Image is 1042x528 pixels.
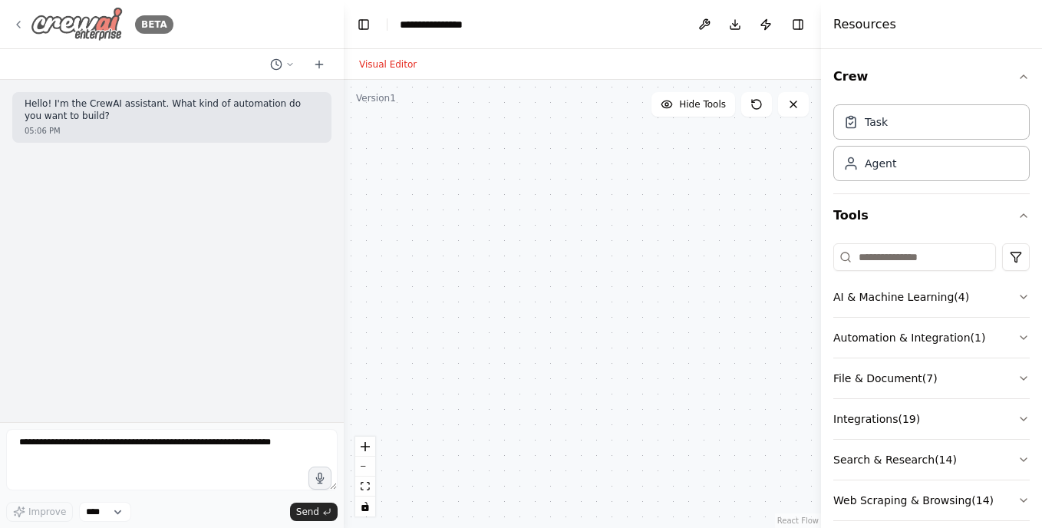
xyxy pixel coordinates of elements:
[400,17,476,32] nav: breadcrumb
[355,497,375,516] button: toggle interactivity
[290,503,338,521] button: Send
[308,467,331,490] button: Click to speak your automation idea
[833,98,1030,193] div: Crew
[833,15,896,34] h4: Resources
[350,55,426,74] button: Visual Editor
[28,506,66,518] span: Improve
[651,92,735,117] button: Hide Tools
[264,55,301,74] button: Switch to previous chat
[833,194,1030,237] button: Tools
[353,14,374,35] button: Hide left sidebar
[679,98,726,111] span: Hide Tools
[25,98,319,122] p: Hello! I'm the CrewAI assistant. What kind of automation do you want to build?
[25,125,319,137] div: 05:06 PM
[355,437,375,457] button: zoom in
[833,55,1030,98] button: Crew
[833,277,1030,317] button: AI & Machine Learning(4)
[833,440,1030,480] button: Search & Research(14)
[833,318,1030,358] button: Automation & Integration(1)
[6,502,73,522] button: Improve
[777,516,819,525] a: React Flow attribution
[865,114,888,130] div: Task
[355,457,375,477] button: zoom out
[865,156,896,171] div: Agent
[307,55,331,74] button: Start a new chat
[355,437,375,516] div: React Flow controls
[135,15,173,34] div: BETA
[833,358,1030,398] button: File & Document(7)
[296,506,319,518] span: Send
[833,399,1030,439] button: Integrations(19)
[833,480,1030,520] button: Web Scraping & Browsing(14)
[356,92,396,104] div: Version 1
[355,477,375,497] button: fit view
[787,14,809,35] button: Hide right sidebar
[31,7,123,41] img: Logo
